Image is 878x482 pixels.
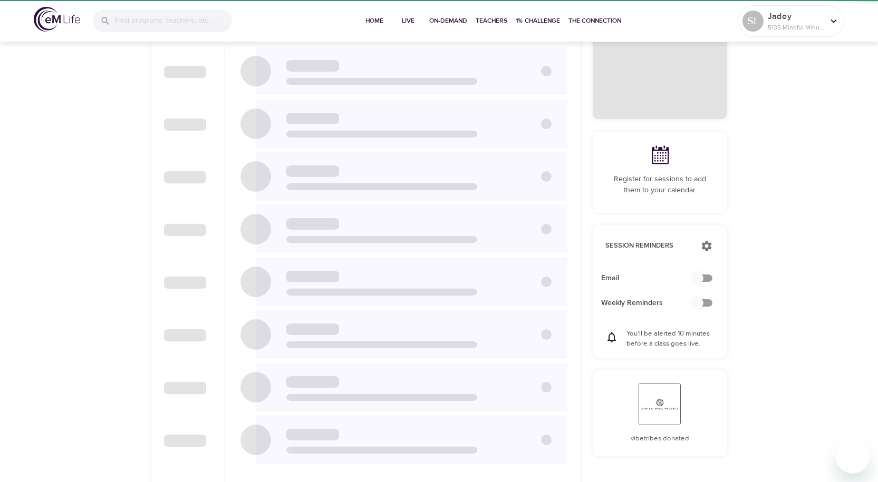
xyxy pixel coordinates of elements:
[362,15,387,26] span: Home
[115,9,232,32] input: Find programs, teachers, etc...
[476,15,507,26] span: Teachers
[34,7,80,32] img: logo
[601,273,702,284] span: Email
[605,174,715,196] p: Register for sessions to add them to your calendar
[836,440,870,474] iframe: Button to launch messaging window
[601,298,702,309] span: Weekly Reminders
[605,434,715,444] p: vibetribes.donated
[742,11,764,32] div: SL
[395,15,421,26] span: Live
[605,241,690,251] p: Session Reminders
[626,329,715,349] p: You'll be alerted 10 minutes before a class goes live.
[429,15,467,26] span: On-Demand
[516,15,560,26] span: 1% Challenge
[768,10,824,23] p: Jadey
[768,23,824,32] p: 5135 Mindful Minutes
[568,15,621,26] span: The Connection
